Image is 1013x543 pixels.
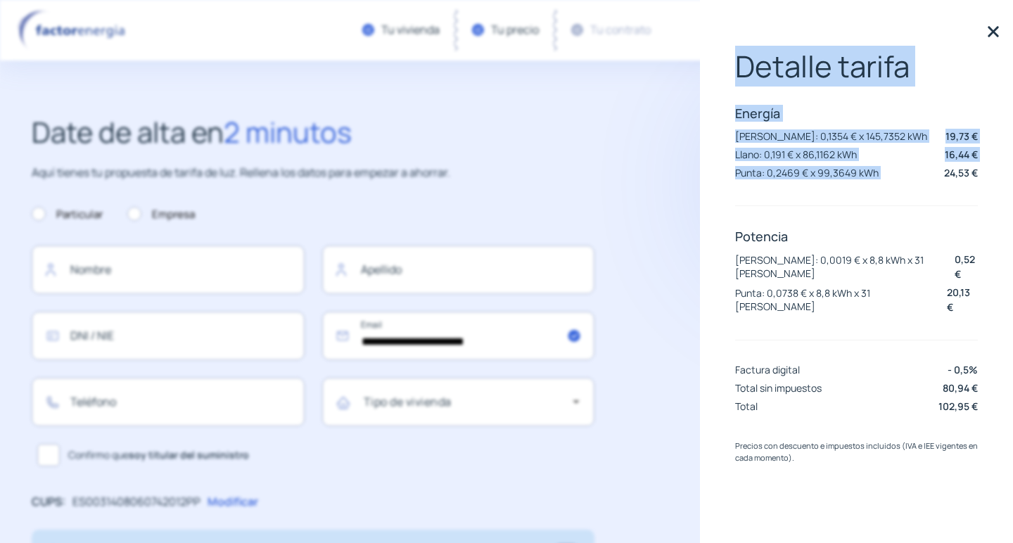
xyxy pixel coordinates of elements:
[735,363,800,376] p: Factura digital
[72,493,200,511] p: ES0031408060742012PP
[491,21,539,39] div: Tu precio
[32,206,103,223] label: Particular
[735,286,947,314] p: Punta: 0,0738 € x 8,8 kWh x 31 [PERSON_NAME]
[735,166,879,179] p: Punta: 0,2469 € x 99,3649 kWh
[945,129,978,143] p: 19,73 €
[735,400,758,413] p: Total
[735,129,927,143] p: [PERSON_NAME]: 0,1354 € x 145,7352 kWh
[945,147,978,162] p: 16,44 €
[224,113,352,151] span: 2 minutos
[735,105,978,122] p: Energía
[735,148,857,161] p: Llano: 0,191 € x 86,1162 kWh
[735,381,822,395] p: Total sin impuestos
[938,399,978,414] p: 102,95 €
[735,253,955,281] p: [PERSON_NAME]: 0,0019 € x 8,8 kWh x 31 [PERSON_NAME]
[14,10,134,51] img: logo factor
[948,362,978,377] p: - 0,5%
[735,228,978,245] p: Potencia
[735,49,978,83] p: Detalle tarifa
[127,206,195,223] label: Empresa
[943,381,978,395] p: 80,94 €
[947,285,978,314] p: 20,13 €
[32,493,65,511] p: CUPS:
[735,440,978,464] p: Precios con descuento e impuestos incluidos (IVA e IEE vigentes en cada momento).
[944,165,978,180] p: 24,53 €
[129,448,249,461] b: soy titular del suministro
[955,252,978,281] p: 0,52 €
[32,110,594,155] h2: Date de alta en
[208,493,258,511] p: Modificar
[590,21,651,39] div: Tu contrato
[381,21,440,39] div: Tu vivienda
[364,394,452,409] mat-label: Tipo de vivienda
[32,164,594,182] p: Aquí tienes tu propuesta de tarifa de luz. Rellena los datos para empezar a ahorrar.
[68,447,249,463] span: Confirmo que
